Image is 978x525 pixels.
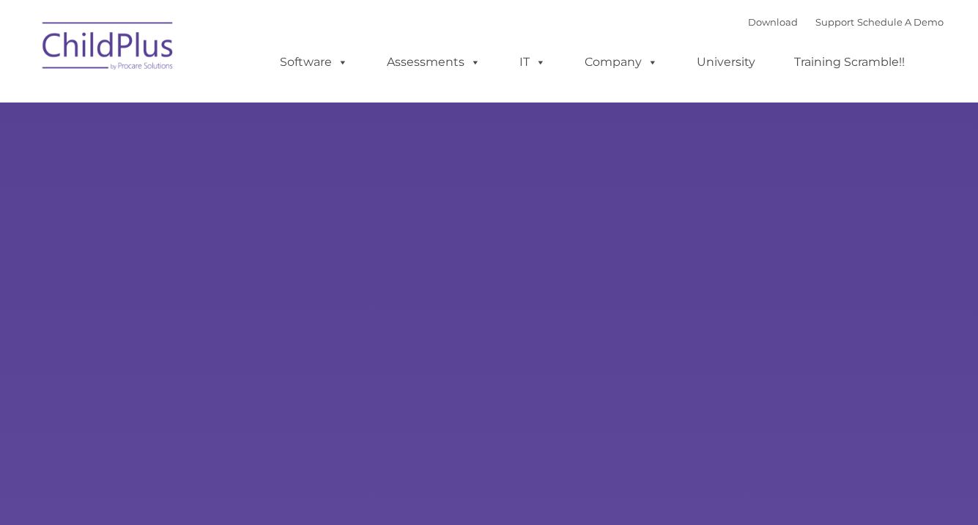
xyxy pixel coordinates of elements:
font: | [748,16,944,28]
a: University [682,48,770,77]
a: IT [505,48,560,77]
a: Assessments [372,48,495,77]
img: ChildPlus by Procare Solutions [35,12,182,85]
a: Support [815,16,854,28]
a: Software [265,48,363,77]
a: Company [570,48,673,77]
a: Schedule A Demo [857,16,944,28]
a: Training Scramble!! [779,48,919,77]
a: Download [748,16,798,28]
